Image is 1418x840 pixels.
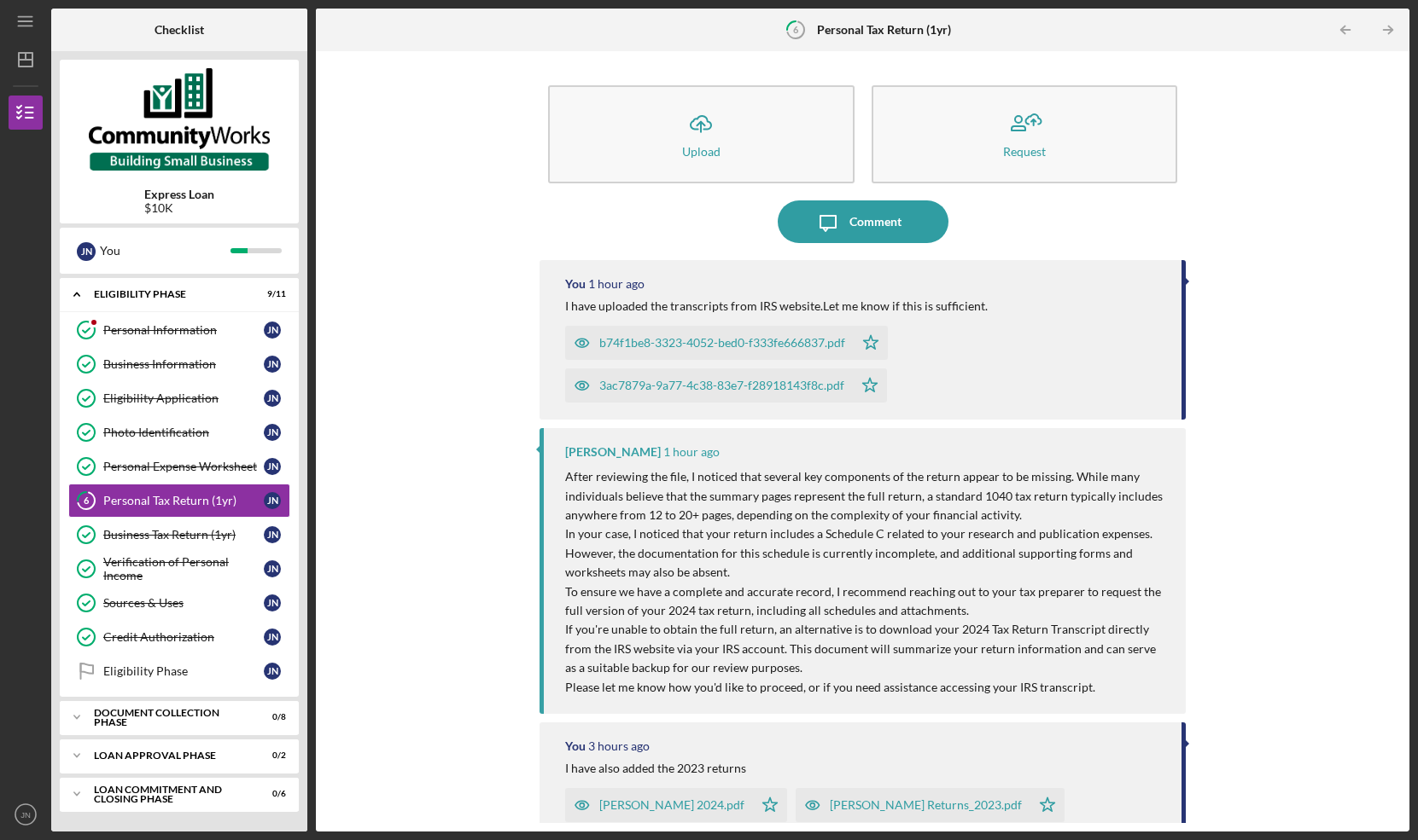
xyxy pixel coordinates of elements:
a: Personal InformationJN [68,313,290,347]
div: Comment [849,200,902,243]
p: In your case, I noticed that your return includes a Schedule C related to your research and publi... [565,524,1169,582]
button: 3ac7879a-9a77-4c38-83e7-f28918143f8c.pdf [565,368,887,403]
div: Eligibility Phase [103,664,264,678]
div: Sources & Uses [103,596,264,610]
div: Personal Expense Worksheet [103,460,264,473]
div: [PERSON_NAME] [565,445,661,459]
a: Credit AuthorizationJN [68,620,290,654]
b: Express Loan [144,188,214,201]
time: 2025-08-14 19:13 [588,277,645,291]
div: J N [264,458,281,475]
a: Eligibility ApplicationJN [68,381,290,415]
div: Personal Tax Return (1yr) [103,494,264,507]
button: Request [872,85,1177,183]
div: Eligibility Application [103,391,264,405]
button: b74f1be8-3323-4052-bed0-f333fe666837.pdf [565,326,888,360]
div: b74f1be8-3323-4052-bed0-f333fe666837.pdf [599,336,845,350]
div: Eligibility Phase [94,289,243,299]
div: 0 / 8 [255,712,286,722]
a: Photo IdentificationJN [68,415,290,449]
a: 6Personal Tax Return (1yr)JN [68,484,290,518]
div: Verification of Personal Income [103,555,264,582]
p: Please let me know how you'd like to proceed, or if you need assistance accessing your IRS transc... [565,678,1169,697]
div: J N [264,322,281,339]
div: Photo Identification [103,426,264,439]
p: To ensure we have a complete and accurate record, I recommend reaching out to your tax preparer t... [565,582,1169,621]
button: Comment [778,200,948,243]
div: J N [264,390,281,407]
div: I have uploaded the transcripts from IRS website.Let me know if this is sufficient. [565,299,988,313]
b: Checklist [155,23,204,37]
button: [PERSON_NAME] 2024.pdf [565,788,787,822]
p: If you're unable to obtain the full return, an alternative is to download your 2024 Tax Return Tr... [565,620,1169,677]
time: 2025-08-14 17:52 [588,739,650,753]
button: JN [9,797,43,831]
a: Business Tax Return (1yr)JN [68,518,290,552]
tspan: 6 [84,495,90,507]
div: J N [264,560,281,577]
div: J N [264,629,281,646]
div: You [565,277,586,291]
img: Product logo [60,68,299,171]
p: After reviewing the file, I noticed that several key components of the return appear to be missin... [565,467,1169,524]
div: J N [264,526,281,543]
div: Request [1003,145,1046,158]
b: Personal Tax Return (1yr) [817,23,951,37]
div: $10K [144,201,214,215]
text: JN [20,810,31,820]
div: J N [264,424,281,441]
div: Loan Approval Phase [94,750,243,761]
div: 0 / 2 [255,750,286,761]
a: Sources & UsesJN [68,586,290,620]
div: Document Collection Phase [94,708,243,727]
div: Business Tax Return (1yr) [103,528,264,542]
div: Credit Authorization [103,630,264,644]
button: [PERSON_NAME] Returns_2023.pdf [796,788,1065,822]
div: Upload [682,145,721,158]
div: 0 / 6 [255,789,286,799]
div: J N [264,594,281,611]
div: Loan Commitment and Closing Phase [94,785,243,804]
div: [PERSON_NAME] Returns_2023.pdf [830,798,1022,812]
time: 2025-08-14 19:03 [663,445,720,459]
div: You [565,739,586,753]
a: Eligibility PhaseJN [68,654,290,688]
div: J N [77,242,96,261]
div: 9 / 11 [255,289,286,299]
div: I have also added the 2023 returns [565,762,746,775]
div: J N [264,356,281,373]
div: Business Information [103,357,264,371]
tspan: 6 [793,24,799,35]
div: J N [264,663,281,680]
div: You [100,236,230,265]
div: Personal Information [103,323,264,337]
div: 3ac7879a-9a77-4c38-83e7-f28918143f8c.pdf [599,379,844,392]
div: [PERSON_NAME] 2024.pdf [599,798,744,812]
a: Personal Expense WorksheetJN [68,449,290,484]
a: Verification of Personal IncomeJN [68,552,290,586]
a: Business InformationJN [68,347,290,381]
div: J N [264,492,281,509]
button: Upload [548,85,854,183]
